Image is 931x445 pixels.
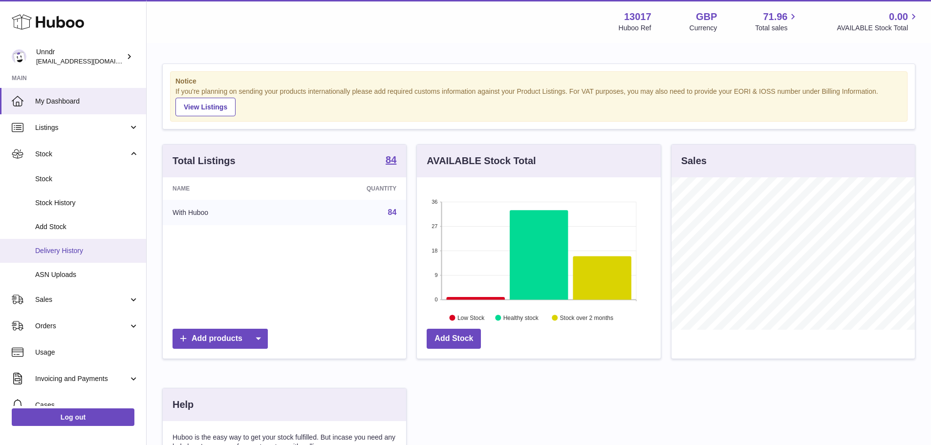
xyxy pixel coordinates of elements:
[560,314,613,321] text: Stock over 2 months
[388,208,397,216] a: 84
[386,155,396,167] a: 84
[36,57,144,65] span: [EMAIL_ADDRESS][DOMAIN_NAME]
[503,314,539,321] text: Healthy stock
[35,198,139,208] span: Stock History
[432,223,438,229] text: 27
[619,23,651,33] div: Huboo Ref
[35,270,139,279] span: ASN Uploads
[427,154,536,168] h3: AVAILABLE Stock Total
[435,297,438,302] text: 0
[427,329,481,349] a: Add Stock
[173,154,236,168] h3: Total Listings
[432,248,438,254] text: 18
[35,97,139,106] span: My Dashboard
[173,398,194,411] h3: Help
[889,10,908,23] span: 0.00
[35,401,139,410] span: Cases
[35,295,129,304] span: Sales
[435,272,438,278] text: 9
[837,23,919,33] span: AVAILABLE Stock Total
[163,200,291,225] td: With Huboo
[35,123,129,132] span: Listings
[175,77,902,86] strong: Notice
[624,10,651,23] strong: 13017
[755,10,799,33] a: 71.96 Total sales
[175,98,236,116] a: View Listings
[173,329,268,349] a: Add products
[35,149,129,159] span: Stock
[837,10,919,33] a: 0.00 AVAILABLE Stock Total
[12,408,134,426] a: Log out
[386,155,396,165] strong: 84
[35,246,139,255] span: Delivery History
[696,10,717,23] strong: GBP
[681,154,707,168] h3: Sales
[457,314,485,321] text: Low Stock
[12,49,26,64] img: internalAdmin-13017@internal.huboo.com
[35,348,139,357] span: Usage
[755,23,799,33] span: Total sales
[175,87,902,116] div: If you're planning on sending your products internationally please add required customs informati...
[690,23,717,33] div: Currency
[36,47,124,66] div: Unndr
[35,321,129,331] span: Orders
[763,10,787,23] span: 71.96
[35,174,139,184] span: Stock
[35,222,139,232] span: Add Stock
[35,374,129,383] span: Invoicing and Payments
[432,199,438,205] text: 36
[291,177,406,200] th: Quantity
[163,177,291,200] th: Name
